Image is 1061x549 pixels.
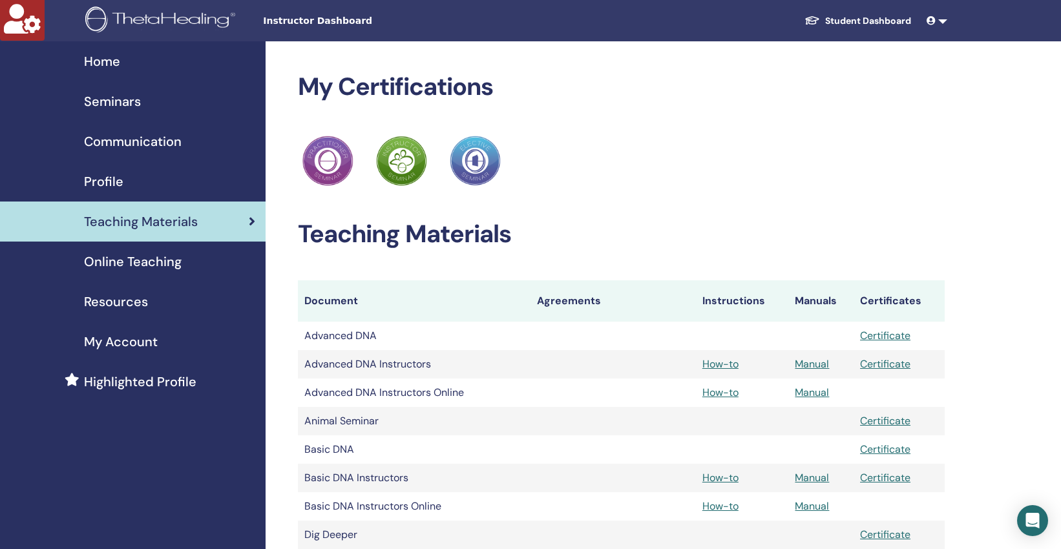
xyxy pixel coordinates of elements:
[84,172,123,191] span: Profile
[298,521,530,549] td: Dig Deeper
[84,52,120,71] span: Home
[84,92,141,111] span: Seminars
[263,14,457,28] span: Instructor Dashboard
[702,499,739,513] a: How-to
[376,136,426,186] img: Practitioner
[298,464,530,492] td: Basic DNA Instructors
[860,414,910,428] a: Certificate
[702,386,739,399] a: How-to
[795,386,829,399] a: Manual
[84,132,182,151] span: Communication
[302,136,353,186] img: Practitioner
[298,350,530,378] td: Advanced DNA Instructors
[298,378,530,407] td: Advanced DNA Instructors Online
[298,492,530,521] td: Basic DNA Instructors Online
[298,220,945,249] h2: Teaching Materials
[84,372,196,391] span: Highlighted Profile
[298,435,530,464] td: Basic DNA
[860,528,910,541] a: Certificate
[298,407,530,435] td: Animal Seminar
[854,280,945,322] th: Certificates
[795,357,829,371] a: Manual
[860,357,910,371] a: Certificate
[450,136,500,186] img: Practitioner
[794,9,921,33] a: Student Dashboard
[530,280,696,322] th: Agreements
[298,72,945,102] h2: My Certifications
[84,212,198,231] span: Teaching Materials
[788,280,854,322] th: Manuals
[804,15,820,26] img: graduation-cap-white.svg
[696,280,789,322] th: Instructions
[702,471,739,484] a: How-to
[795,499,829,513] a: Manual
[1017,505,1048,536] div: Open Intercom Messenger
[84,332,158,351] span: My Account
[85,6,240,36] img: logo.png
[298,322,530,350] td: Advanced DNA
[298,280,530,322] th: Document
[795,471,829,484] a: Manual
[860,442,910,456] a: Certificate
[860,471,910,484] a: Certificate
[860,329,910,342] a: Certificate
[702,357,739,371] a: How-to
[84,292,148,311] span: Resources
[84,252,182,271] span: Online Teaching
